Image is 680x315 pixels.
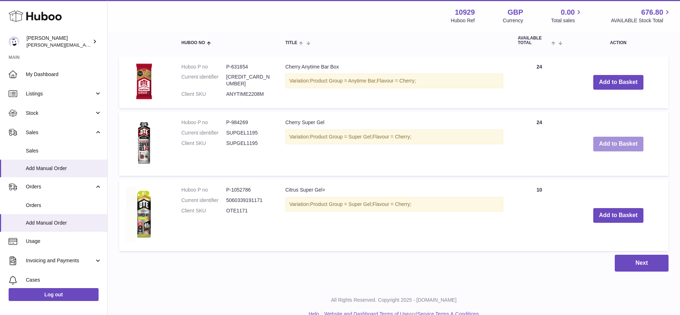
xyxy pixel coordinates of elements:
[551,17,583,24] span: Total sales
[26,147,102,154] span: Sales
[126,187,162,242] img: Citrus Super Gel+
[226,119,271,126] dd: P-984269
[9,288,99,301] a: Log out
[181,41,205,45] span: Huboo no
[278,112,510,176] td: Cherry Super Gel
[226,74,271,87] dd: [CREDIT_CARD_NUMBER]
[372,134,412,140] span: Flavour = Cherry;
[181,197,226,204] dt: Current identifier
[593,208,643,223] button: Add to Basket
[26,220,102,226] span: Add Manual Order
[26,165,102,172] span: Add Manual Order
[372,201,412,207] span: Flavour = Cherry;
[26,71,102,78] span: My Dashboard
[27,35,91,48] div: [PERSON_NAME]
[181,64,226,70] dt: Huboo P no
[27,42,144,48] span: [PERSON_NAME][EMAIL_ADDRESS][DOMAIN_NAME]
[226,197,271,204] dd: 5060339191171
[126,64,162,99] img: Cherry Anytime Bar Box
[181,130,226,136] dt: Current identifier
[181,140,226,147] dt: Client SKU
[226,207,271,214] dd: OTE1171
[285,130,503,144] div: Variation:
[226,64,271,70] dd: P-631654
[593,137,643,151] button: Add to Basket
[510,179,568,251] td: 10
[518,36,550,45] span: AVAILABLE Total
[593,75,643,90] button: Add to Basket
[615,255,669,272] button: Next
[181,91,226,98] dt: Client SKU
[285,197,503,212] div: Variation:
[226,187,271,193] dd: P-1052786
[226,140,271,147] dd: SUPGEL1195
[310,134,372,140] span: Product Group = Super Gel;
[551,8,583,24] a: 0.00 Total sales
[510,56,568,109] td: 24
[278,179,510,251] td: Citrus Super Gel+
[455,8,475,17] strong: 10929
[26,90,94,97] span: Listings
[9,36,19,47] img: thomas@otesports.co.uk
[26,183,94,190] span: Orders
[503,17,523,24] div: Currency
[310,78,377,84] span: Product Group = Anytime Bar;
[181,119,226,126] dt: Huboo P no
[285,41,297,45] span: Title
[641,8,663,17] span: 676.80
[26,277,102,283] span: Cases
[510,112,568,176] td: 24
[568,29,669,52] th: Action
[285,74,503,88] div: Variation:
[126,119,162,167] img: Cherry Super Gel
[26,129,94,136] span: Sales
[26,110,94,117] span: Stock
[310,201,372,207] span: Product Group = Super Gel;
[226,130,271,136] dd: SUPGEL1195
[278,56,510,109] td: Cherry Anytime Bar Box
[377,78,416,84] span: Flavour = Cherry;
[451,17,475,24] div: Huboo Ref
[26,202,102,209] span: Orders
[611,8,671,24] a: 676.80 AVAILABLE Stock Total
[113,297,674,304] p: All Rights Reserved. Copyright 2025 - [DOMAIN_NAME]
[181,187,226,193] dt: Huboo P no
[561,8,575,17] span: 0.00
[181,74,226,87] dt: Current identifier
[181,207,226,214] dt: Client SKU
[508,8,523,17] strong: GBP
[26,257,94,264] span: Invoicing and Payments
[226,91,271,98] dd: ANYTIME2208M
[611,17,671,24] span: AVAILABLE Stock Total
[26,238,102,245] span: Usage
